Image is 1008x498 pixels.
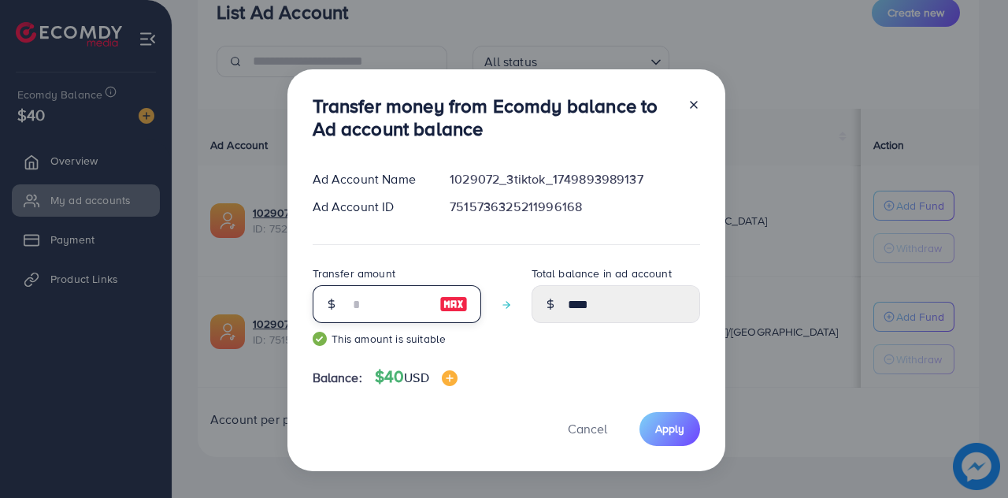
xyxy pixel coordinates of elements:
[437,198,712,216] div: 7515736325211996168
[532,266,672,281] label: Total balance in ad account
[442,370,458,386] img: image
[568,420,607,437] span: Cancel
[300,170,438,188] div: Ad Account Name
[655,421,684,437] span: Apply
[639,412,700,446] button: Apply
[313,369,362,387] span: Balance:
[439,295,468,314] img: image
[300,198,438,216] div: Ad Account ID
[313,332,327,346] img: guide
[375,367,458,387] h4: $40
[313,331,481,347] small: This amount is suitable
[404,369,428,386] span: USD
[313,266,395,281] label: Transfer amount
[437,170,712,188] div: 1029072_3tiktok_1749893989137
[548,412,627,446] button: Cancel
[313,95,675,140] h3: Transfer money from Ecomdy balance to Ad account balance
